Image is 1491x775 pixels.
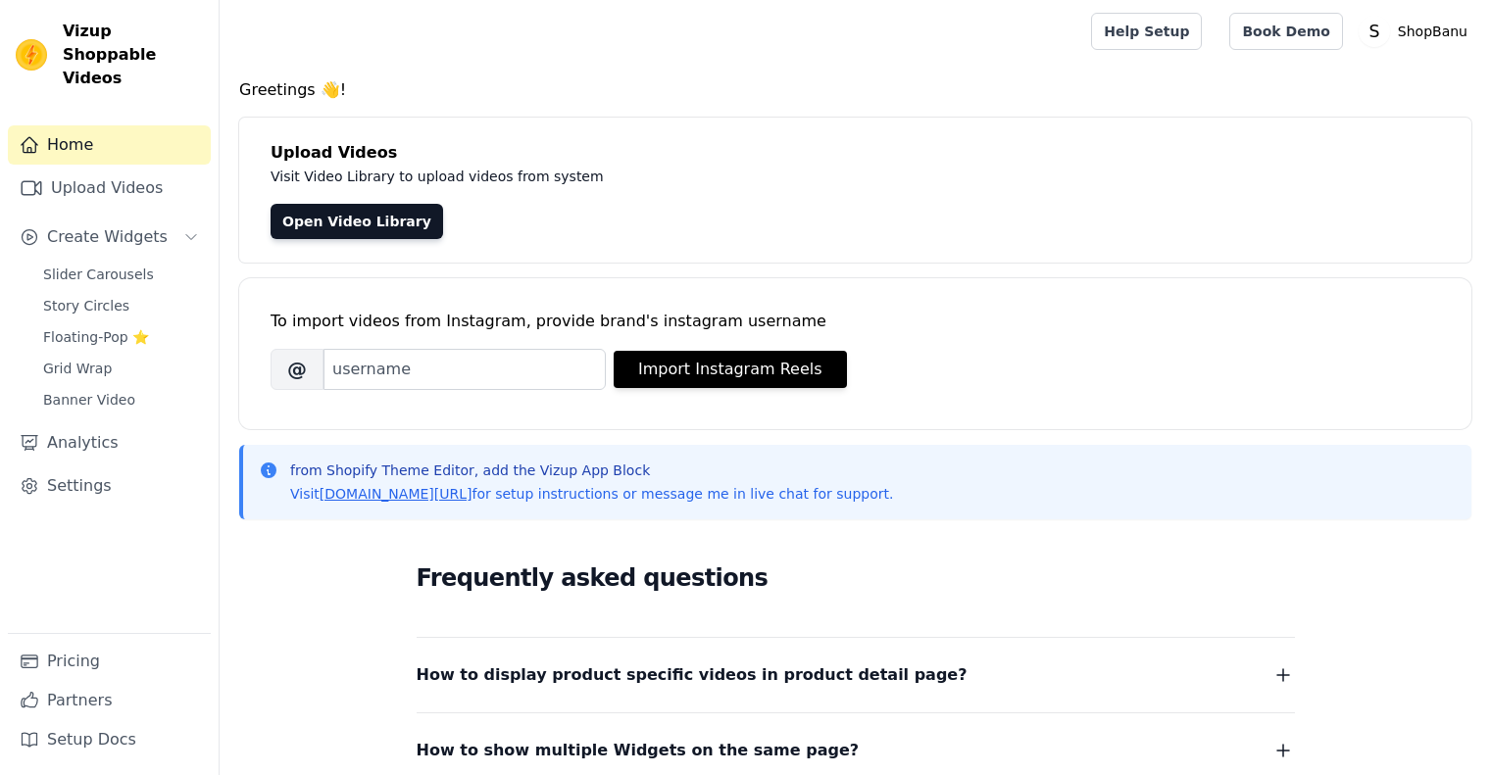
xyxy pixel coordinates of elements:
button: How to show multiple Widgets on the same page? [417,737,1295,764]
h4: Greetings 👋! [239,78,1471,102]
span: Vizup Shoppable Videos [63,20,203,90]
a: Partners [8,681,211,720]
a: [DOMAIN_NAME][URL] [320,486,472,502]
text: S [1368,22,1379,41]
a: Story Circles [31,292,211,319]
span: Slider Carousels [43,265,154,284]
a: Settings [8,466,211,506]
button: Create Widgets [8,218,211,257]
p: Visit for setup instructions or message me in live chat for support. [290,484,893,504]
a: Home [8,125,211,165]
span: Floating-Pop ⭐ [43,327,149,347]
span: Banner Video [43,390,135,410]
a: Upload Videos [8,169,211,208]
a: Grid Wrap [31,355,211,382]
span: Create Widgets [47,225,168,249]
h4: Upload Videos [271,141,1440,165]
a: Pricing [8,642,211,681]
a: Help Setup [1091,13,1202,50]
a: Setup Docs [8,720,211,759]
span: @ [271,349,323,390]
span: Grid Wrap [43,359,112,378]
a: Open Video Library [271,204,443,239]
button: Import Instagram Reels [614,351,847,388]
input: username [323,349,606,390]
p: Visit Video Library to upload videos from system [271,165,1149,188]
a: Analytics [8,423,211,462]
span: Story Circles [43,296,129,315]
p: ShopBanu [1390,14,1475,49]
button: S ShopBanu [1359,14,1475,49]
a: Banner Video [31,386,211,413]
span: How to display product specific videos in product detail page? [417,661,968,689]
h2: Frequently asked questions [417,558,1295,598]
div: To import videos from Instagram, provide brand's instagram username [271,310,1440,333]
a: Slider Carousels [31,261,211,288]
button: How to display product specific videos in product detail page? [417,661,1295,689]
a: Floating-Pop ⭐ [31,323,211,351]
a: Book Demo [1229,13,1342,50]
img: Vizup [16,39,47,71]
p: from Shopify Theme Editor, add the Vizup App Block [290,460,893,480]
span: How to show multiple Widgets on the same page? [417,737,860,764]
